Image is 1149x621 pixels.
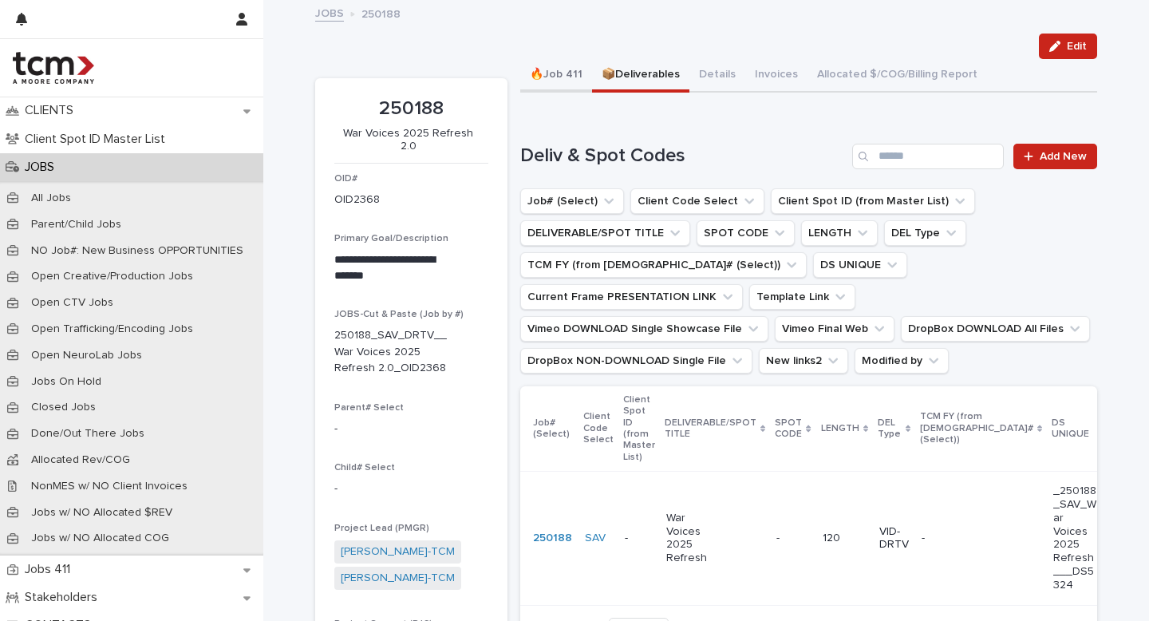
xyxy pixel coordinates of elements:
[625,532,653,545] p: -
[334,463,395,473] span: Child# Select
[18,506,185,520] p: Jobs w/ NO Allocated $REV
[821,420,859,437] p: LENGTH
[623,391,655,466] p: Client Spot ID (from Master List)
[18,244,256,258] p: NO Job#: New Business OPPORTUNITIES
[1039,34,1097,59] button: Edit
[315,3,344,22] a: JOBS
[18,401,109,414] p: Closed Jobs
[884,220,966,246] button: DEL Type
[775,414,802,444] p: SPOT CODE
[520,252,807,278] button: TCM FY (from Job# (Select))
[334,524,429,533] span: Project Lead (PMGR)
[813,252,907,278] button: DS UNIQUE
[749,284,855,310] button: Template Link
[520,144,846,168] h1: Deliv & Spot Codes
[18,562,83,577] p: Jobs 411
[334,327,450,377] p: 250188_SAV_DRTV__War Voices 2025 Refresh 2.0_OID2368
[18,375,114,389] p: Jobs On Hold
[18,532,182,545] p: Jobs w/ NO Allocated COG
[922,532,969,545] p: -
[18,132,178,147] p: Client Spot ID Master List
[334,481,488,497] p: -
[855,348,949,374] button: Modified by
[520,316,768,342] button: Vimeo DOWNLOAD Single Showcase File
[771,188,975,214] button: Client Spot ID (from Master List)
[334,127,482,154] p: War Voices 2025 Refresh 2.0
[520,284,743,310] button: Current Frame PRESENTATION LINK
[745,59,807,93] button: Invoices
[901,316,1090,342] button: DropBox DOWNLOAD All Files
[334,97,488,121] p: 250188
[341,570,455,587] a: [PERSON_NAME]-TCM
[18,296,126,310] p: Open CTV Jobs
[520,188,624,214] button: Job# (Select)
[920,408,1033,449] p: TCM FY (from [DEMOGRAPHIC_DATA]# (Select))
[665,414,756,444] p: DELIVERABLE/SPOT TITLE
[807,59,987,93] button: Allocated $/COG/Billing Report
[583,408,614,449] p: Client Code Select
[520,348,752,374] button: DropBox NON-DOWNLOAD Single File
[585,532,606,545] a: SAV
[520,220,690,246] button: DELIVERABLE/SPOT TITLE
[1013,144,1097,169] a: Add New
[18,322,206,336] p: Open Trafficking/Encoding Jobs
[533,532,572,545] a: 250188
[533,414,574,444] p: Job# (Select)
[823,532,867,545] p: 120
[1067,41,1087,52] span: Edit
[334,174,357,184] span: OID#
[1053,485,1100,591] p: _250188_SAV_War Voices 2025 Refresh ___DS5324
[18,192,84,205] p: All Jobs
[334,192,380,208] p: OID2368
[801,220,878,246] button: LENGTH
[18,349,155,362] p: Open NeuroLab Jobs
[18,160,67,175] p: JOBS
[592,59,689,93] button: 📦Deliverables
[18,218,134,231] p: Parent/Child Jobs
[879,525,909,552] p: VID-DRTV
[852,144,1004,169] input: Search
[666,512,713,565] p: War Voices 2025 Refresh
[776,528,783,545] p: -
[697,220,795,246] button: SPOT CODE
[334,310,464,319] span: JOBS-Cut & Paste (Job by #)
[878,414,902,444] p: DEL Type
[334,421,488,437] p: -
[18,453,143,467] p: Allocated Rev/COG
[13,52,94,84] img: 4hMmSqQkux38exxPVZHQ
[759,348,848,374] button: New links2
[1052,414,1093,444] p: DS UNIQUE
[18,427,157,441] p: Done/Out There Jobs
[18,103,86,118] p: CLIENTS
[341,544,455,560] a: [PERSON_NAME]-TCM
[334,234,448,243] span: Primary Goal/Description
[361,4,401,22] p: 250188
[18,270,206,283] p: Open Creative/Production Jobs
[689,59,745,93] button: Details
[775,316,894,342] button: Vimeo Final Web
[334,403,404,413] span: Parent# Select
[630,188,764,214] button: Client Code Select
[18,590,110,605] p: Stakeholders
[18,480,200,493] p: NonMES w/ NO Client Invoices
[1040,151,1087,162] span: Add New
[520,59,592,93] button: 🔥Job 411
